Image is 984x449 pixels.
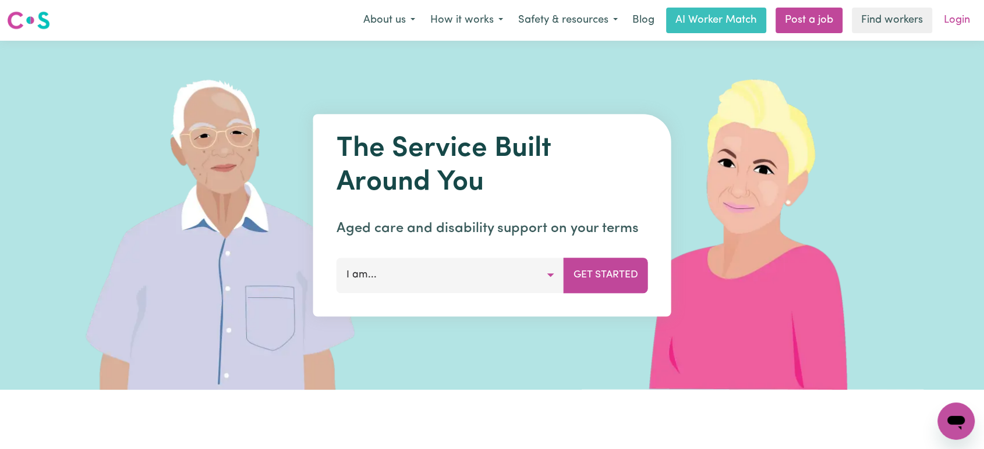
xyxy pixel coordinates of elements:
[666,8,766,33] a: AI Worker Match
[564,258,648,293] button: Get Started
[937,8,977,33] a: Login
[776,8,843,33] a: Post a job
[511,8,625,33] button: Safety & resources
[852,8,932,33] a: Find workers
[7,7,50,34] a: Careseekers logo
[423,8,511,33] button: How it works
[337,133,648,199] h1: The Service Built Around You
[7,10,50,31] img: Careseekers logo
[625,8,661,33] a: Blog
[337,218,648,239] p: Aged care and disability support on your terms
[937,402,975,440] iframe: Button to launch messaging window
[337,258,564,293] button: I am...
[356,8,423,33] button: About us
